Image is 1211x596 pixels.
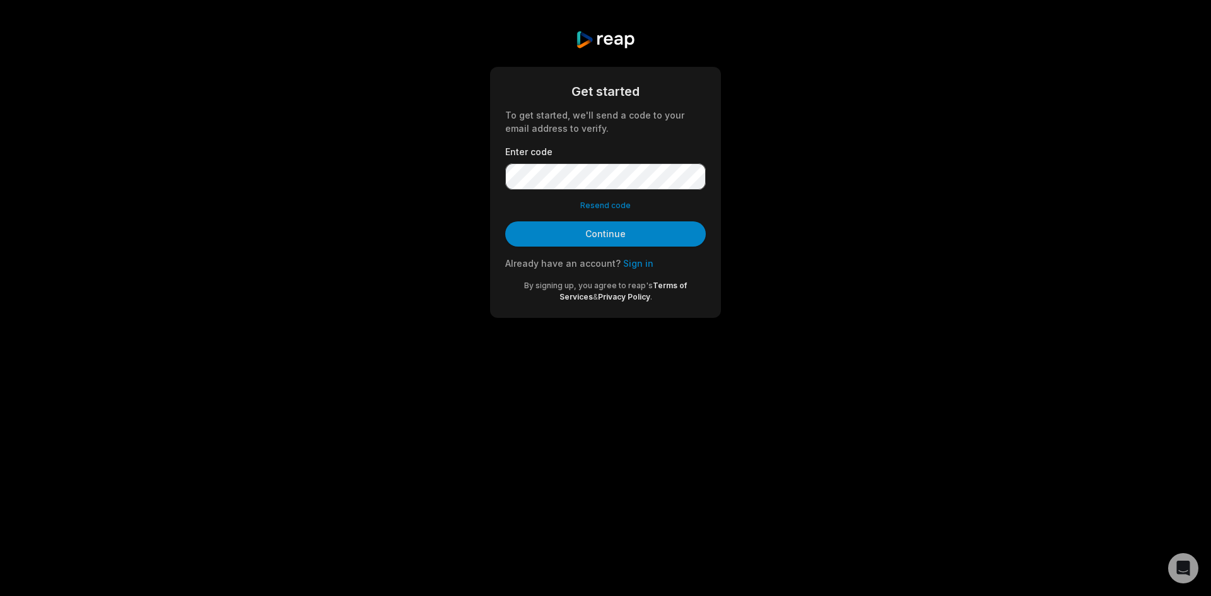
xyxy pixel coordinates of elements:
[505,145,706,158] label: Enter code
[623,258,653,269] a: Sign in
[505,258,621,269] span: Already have an account?
[559,281,687,301] a: Terms of Services
[505,108,706,135] div: To get started, we'll send a code to your email address to verify.
[593,292,598,301] span: &
[598,292,650,301] a: Privacy Policy
[650,292,652,301] span: .
[524,281,653,290] span: By signing up, you agree to reap's
[575,30,635,49] img: reap
[505,221,706,247] button: Continue
[1168,553,1198,583] div: Open Intercom Messenger
[505,82,706,101] div: Get started
[580,200,631,211] button: Resend code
